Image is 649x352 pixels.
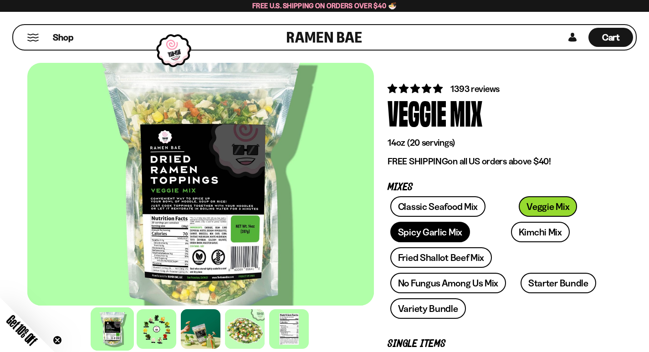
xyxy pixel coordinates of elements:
span: 4.76 stars [388,83,445,94]
span: Shop [53,31,73,44]
a: Starter Bundle [521,273,596,293]
p: Single Items [388,340,608,348]
a: Shop [53,28,73,47]
p: Mixes [388,183,608,192]
p: 14oz (20 servings) [388,137,608,148]
span: Get 10% Off [4,312,40,348]
a: Kimchi Mix [511,222,570,242]
a: Fried Shallot Beef Mix [390,247,492,268]
a: No Fungus Among Us Mix [390,273,506,293]
span: 1393 reviews [450,83,500,94]
span: Free U.S. Shipping on Orders over $40 🍜 [252,1,397,10]
a: Spicy Garlic Mix [390,222,470,242]
a: Classic Seafood Mix [390,196,485,217]
div: Mix [450,95,482,129]
a: Cart [588,25,633,50]
p: on all US orders above $40! [388,156,608,167]
strong: FREE SHIPPING [388,156,448,167]
span: Cart [602,32,620,43]
button: Mobile Menu Trigger [27,34,39,41]
button: Close teaser [53,336,62,345]
div: Veggie [388,95,446,129]
a: Variety Bundle [390,298,466,319]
